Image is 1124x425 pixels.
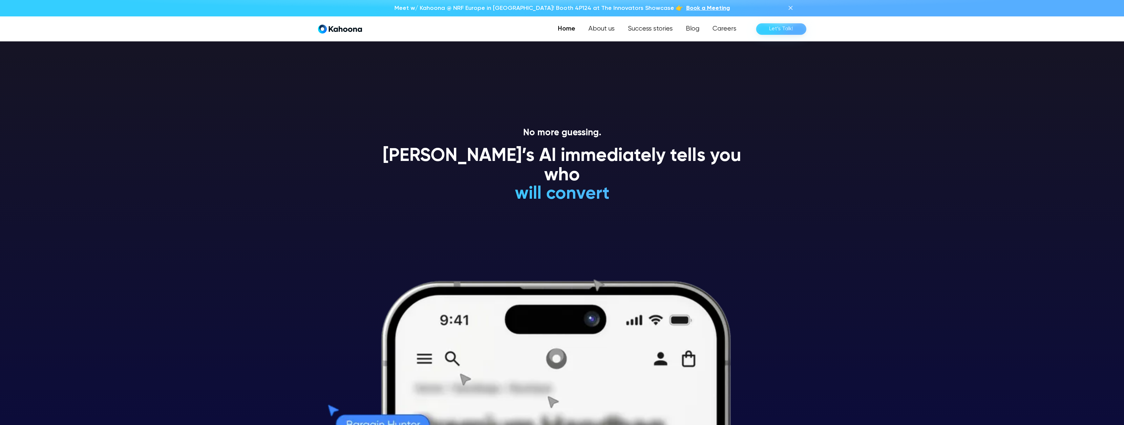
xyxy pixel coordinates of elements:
[465,184,659,204] h1: will convert
[686,5,730,11] span: Book a Meeting
[551,22,582,35] a: Home
[621,22,679,35] a: Success stories
[375,127,749,139] p: No more guessing.
[756,23,806,35] a: Let’s Talk!
[706,22,743,35] a: Careers
[318,24,362,34] a: home
[686,4,730,12] a: Book a Meeting
[394,4,683,12] p: Meet w/ Kahoona @ NRF Europe in [GEOGRAPHIC_DATA]! Booth 4P124 at The Innovators Showcase 👉
[375,146,749,186] h1: [PERSON_NAME]’s AI immediately tells you who
[769,24,793,34] div: Let’s Talk!
[582,22,621,35] a: About us
[679,22,706,35] a: Blog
